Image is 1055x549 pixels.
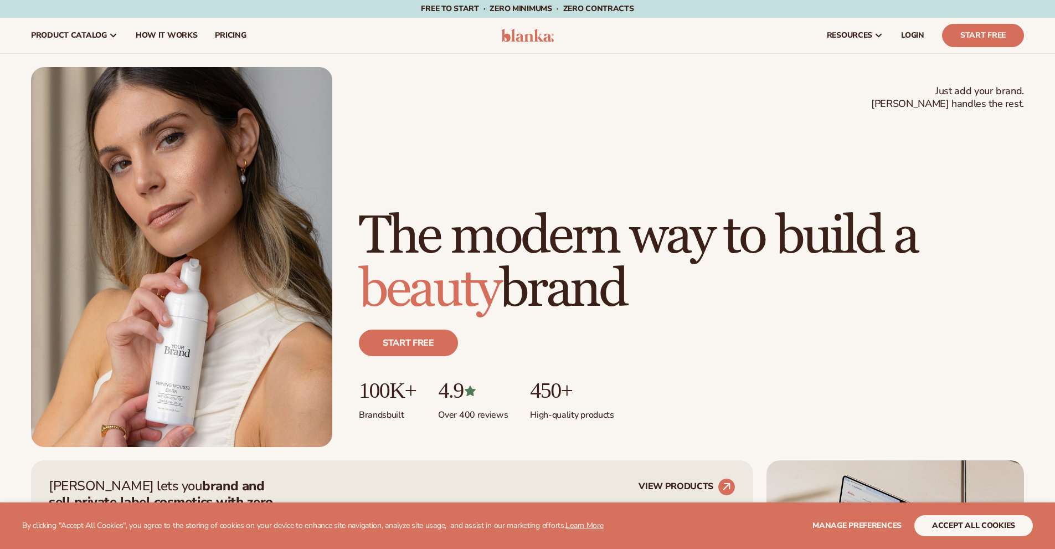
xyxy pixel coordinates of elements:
a: Learn More [565,520,603,531]
img: logo [501,29,554,42]
a: resources [818,18,892,53]
span: resources [827,31,872,40]
p: High-quality products [530,403,614,421]
a: Start Free [942,24,1024,47]
a: Start free [359,330,458,356]
a: LOGIN [892,18,933,53]
span: beauty [359,257,500,322]
span: pricing [215,31,246,40]
a: product catalog [22,18,127,53]
span: Manage preferences [812,520,902,531]
p: Brands built [359,403,416,421]
h1: The modern way to build a brand [359,210,1024,316]
p: 100K+ [359,378,416,403]
span: Just add your brand. [PERSON_NAME] handles the rest. [871,85,1024,111]
a: How It Works [127,18,207,53]
a: pricing [206,18,255,53]
p: [PERSON_NAME] lets you —zero inventory, zero upfront costs, and we handle fulfillment for you. [49,478,287,542]
a: VIEW PRODUCTS [639,478,735,496]
button: Manage preferences [812,515,902,536]
p: By clicking "Accept All Cookies", you agree to the storing of cookies on your device to enhance s... [22,521,604,531]
p: Over 400 reviews [438,403,508,421]
span: Free to start · ZERO minimums · ZERO contracts [421,3,634,14]
span: product catalog [31,31,107,40]
img: Female holding tanning mousse. [31,67,332,447]
span: How It Works [136,31,198,40]
span: LOGIN [901,31,924,40]
p: 450+ [530,378,614,403]
p: 4.9 [438,378,508,403]
button: accept all cookies [914,515,1033,536]
strong: brand and sell private label cosmetics with zero hassle [49,477,273,527]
